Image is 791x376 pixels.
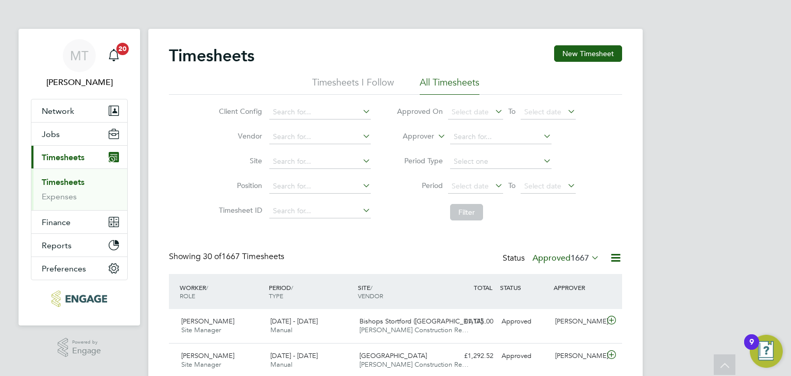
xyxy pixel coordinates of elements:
span: Network [42,106,74,116]
div: Showing [169,251,286,262]
input: Search for... [450,130,552,144]
span: VENDOR [358,292,383,300]
div: Approved [497,313,551,330]
nav: Main navigation [19,29,140,326]
span: Bishops Stortford ([GEOGRAPHIC_DATA]… [359,317,489,326]
div: Status [503,251,601,266]
span: Select date [524,107,561,116]
img: acr-ltd-logo-retina.png [51,290,107,307]
button: Timesheets [31,146,127,168]
span: Preferences [42,264,86,274]
div: Timesheets [31,168,127,210]
span: Reports [42,241,72,250]
input: Search for... [269,179,371,194]
div: STATUS [497,278,551,297]
div: Approved [497,348,551,365]
label: Approved [532,253,599,263]
span: MT [70,49,89,62]
div: [PERSON_NAME] [551,313,605,330]
button: Network [31,99,127,122]
button: Reports [31,234,127,257]
label: Period [397,181,443,190]
span: TYPE [269,292,283,300]
span: Manual [270,360,293,369]
span: [DATE] - [DATE] [270,351,318,360]
li: All Timesheets [420,76,479,95]
span: Site Manager [181,360,221,369]
button: Preferences [31,257,127,280]
button: Jobs [31,123,127,145]
div: WORKER [177,278,266,305]
button: Finance [31,211,127,233]
span: / [291,283,293,292]
label: Vendor [216,131,262,141]
span: Jobs [42,129,60,139]
label: Approved On [397,107,443,116]
button: Open Resource Center, 9 new notifications [750,335,783,368]
a: 20 [104,39,124,72]
div: £1,292.52 [444,348,497,365]
a: Go to home page [31,290,128,307]
span: Manual [270,326,293,334]
input: Select one [450,155,552,169]
input: Search for... [269,130,371,144]
span: Martina Taylor [31,76,128,89]
span: Timesheets [42,152,84,162]
span: 1667 Timesheets [203,251,284,262]
span: To [505,179,519,192]
button: Filter [450,204,483,220]
a: Powered byEngage [58,338,101,357]
div: PERIOD [266,278,355,305]
button: New Timesheet [554,45,622,62]
span: Select date [452,107,489,116]
span: 20 [116,43,129,55]
a: Expenses [42,192,77,201]
div: £1,175.00 [444,313,497,330]
span: Finance [42,217,71,227]
span: [PERSON_NAME] [181,317,234,326]
span: [PERSON_NAME] Construction Re… [359,326,469,334]
span: Select date [452,181,489,191]
span: Engage [72,347,101,355]
label: Site [216,156,262,165]
span: ROLE [180,292,195,300]
span: [PERSON_NAME] [181,351,234,360]
label: Timesheet ID [216,206,262,215]
div: 9 [749,342,754,355]
span: [GEOGRAPHIC_DATA] [359,351,427,360]
h2: Timesheets [169,45,254,66]
li: Timesheets I Follow [312,76,394,95]
span: Powered by [72,338,101,347]
span: [DATE] - [DATE] [270,317,318,326]
span: To [505,105,519,118]
span: Select date [524,181,561,191]
div: SITE [355,278,444,305]
input: Search for... [269,204,371,218]
span: TOTAL [474,283,492,292]
label: Approver [388,131,434,142]
label: Position [216,181,262,190]
label: Client Config [216,107,262,116]
span: 1667 [571,253,589,263]
div: APPROVER [551,278,605,297]
span: / [206,283,208,292]
div: [PERSON_NAME] [551,348,605,365]
a: MT[PERSON_NAME] [31,39,128,89]
a: Timesheets [42,177,84,187]
span: Site Manager [181,326,221,334]
span: [PERSON_NAME] Construction Re… [359,360,469,369]
label: Period Type [397,156,443,165]
input: Search for... [269,105,371,119]
span: 30 of [203,251,221,262]
span: / [370,283,372,292]
input: Search for... [269,155,371,169]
